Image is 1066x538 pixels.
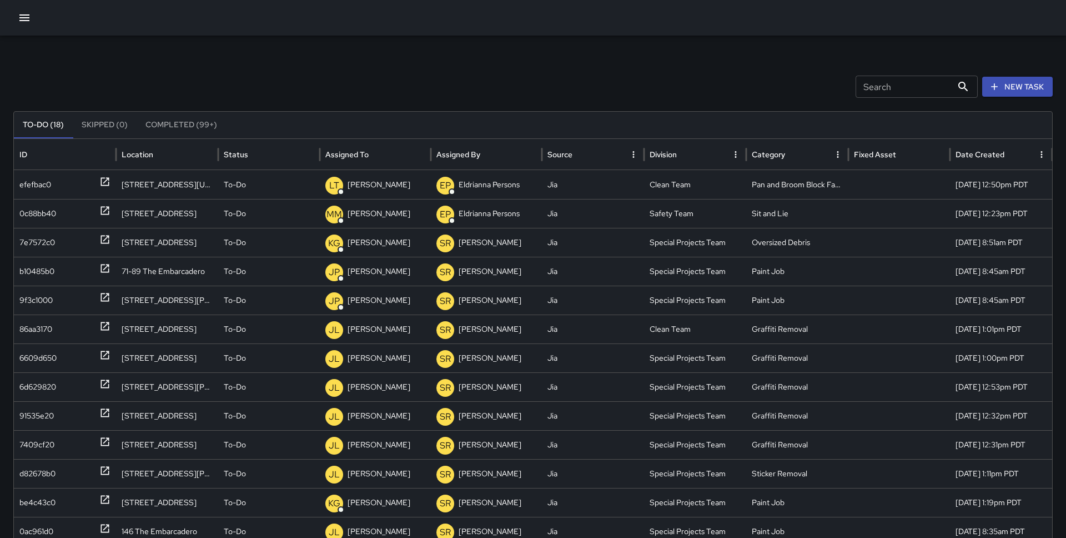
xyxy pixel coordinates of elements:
p: To-Do [224,402,246,430]
div: Category [752,150,785,160]
div: 1 Balance Street [116,315,218,343]
div: Special Projects Team [644,401,746,430]
p: [PERSON_NAME] [459,460,521,488]
div: 86aa3170 [19,315,52,343]
button: Completed (99+) [137,112,226,138]
div: Division [650,150,677,160]
div: Special Projects Team [644,286,746,315]
p: To-Do [224,460,246,488]
p: [PERSON_NAME] [348,460,410,488]
div: Special Projects Team [644,430,746,459]
div: ID [19,150,27,160]
div: Special Projects Team [644,459,746,488]
p: JP [329,266,340,279]
div: Fixed Asset [854,150,896,160]
div: Sit and Lie [746,199,848,228]
div: 1 Market Street [116,228,218,257]
p: JP [329,295,340,308]
p: To-Do [224,489,246,517]
div: 425 Washington Street [116,170,218,199]
p: SR [440,237,451,250]
div: 177 Steuart Street [116,286,218,315]
p: [PERSON_NAME] [348,228,410,257]
div: 10/1/2025, 12:23pm PDT [950,199,1052,228]
button: To-Do (18) [14,112,73,138]
div: 9/26/2025, 1:01pm PDT [950,315,1052,343]
div: 6d629820 [19,373,56,401]
div: 7e7572c0 [19,228,55,257]
div: b10485b0 [19,257,54,286]
p: [PERSON_NAME] [348,344,410,372]
div: Jia [542,228,644,257]
button: New Task [982,77,1053,97]
div: Jia [542,343,644,372]
p: Eldrianna Persons [459,171,520,199]
p: [PERSON_NAME] [348,315,410,343]
div: Graffiti Removal [746,401,848,430]
div: Graffiti Removal [746,343,848,372]
button: Source column menu [626,147,641,162]
div: Clean Team [644,315,746,343]
div: 7409cf20 [19,431,54,459]
p: SR [440,352,451,366]
p: To-Do [224,344,246,372]
div: Special Projects Team [644,257,746,286]
p: [PERSON_NAME] [459,431,521,459]
p: [PERSON_NAME] [348,286,410,315]
p: JL [329,381,340,395]
div: Date Created [956,150,1004,160]
div: Oversized Debris [746,228,848,257]
div: Assigned To [325,150,369,160]
div: Jia [542,430,644,459]
div: 9/26/2025, 12:53pm PDT [950,372,1052,401]
p: To-Do [224,431,246,459]
p: [PERSON_NAME] [459,315,521,343]
p: [PERSON_NAME] [348,373,410,401]
div: Jia [542,488,644,517]
p: KG [328,497,340,510]
p: SR [440,381,451,395]
p: SR [440,323,451,337]
p: JL [329,352,340,366]
div: 9f3c1000 [19,286,53,315]
div: 9/26/2025, 12:31pm PDT [950,430,1052,459]
p: To-Do [224,171,246,199]
p: [PERSON_NAME] [459,402,521,430]
div: Special Projects Team [644,343,746,372]
div: Jia [542,459,644,488]
div: Paint Job [746,257,848,286]
p: SR [440,497,451,510]
div: 9/26/2025, 12:32pm PDT [950,401,1052,430]
div: d82678b0 [19,460,56,488]
p: [PERSON_NAME] [348,402,410,430]
p: To-Do [224,315,246,343]
div: Sticker Removal [746,459,848,488]
p: JL [329,323,340,337]
p: MM [326,208,342,221]
div: Jia [542,372,644,401]
div: 9/25/2025, 1:11pm PDT [950,459,1052,488]
p: [PERSON_NAME] [348,171,410,199]
p: KG [328,237,340,250]
div: efefbac0 [19,171,51,199]
div: 10/1/2025, 8:51am PDT [950,228,1052,257]
div: Jia [542,199,644,228]
p: To-Do [224,228,246,257]
div: 10/1/2025, 12:50pm PDT [950,170,1052,199]
p: [PERSON_NAME] [348,257,410,286]
div: 727 Sansome Street [116,488,218,517]
div: Assigned By [436,150,480,160]
div: Clean Team [644,170,746,199]
p: EP [440,208,451,221]
div: 537 Sacramento Street [116,430,218,459]
p: JL [329,410,340,424]
div: Safety Team [644,199,746,228]
p: SR [440,295,451,308]
p: [PERSON_NAME] [459,489,521,517]
div: Source [547,150,572,160]
div: Special Projects Team [644,488,746,517]
p: SR [440,266,451,279]
div: 853-857 Montgomery Street [116,372,218,401]
div: Special Projects Team [644,372,746,401]
div: 220 Sansome Street [116,199,218,228]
